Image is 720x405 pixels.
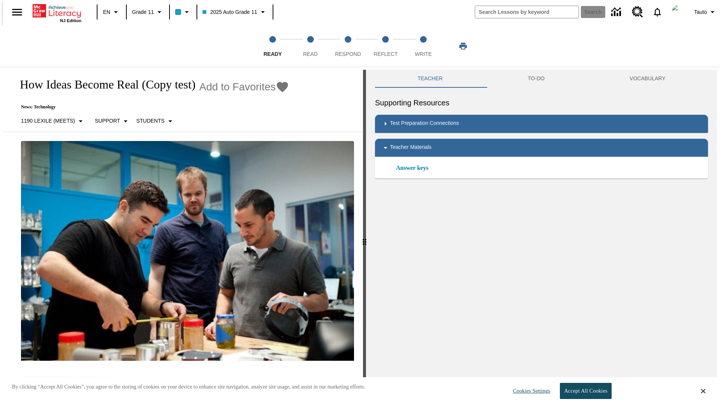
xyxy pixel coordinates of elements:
[415,51,432,57] span: Write
[374,51,398,57] span: Reflect
[364,25,407,67] button: Reflect step 4 of 5
[451,39,475,53] button: Print
[648,2,667,22] a: Notifications
[672,4,687,19] img: Avatar
[133,114,177,128] button: Select Student
[33,3,81,23] div: Home
[3,70,363,401] div: reading
[21,117,75,125] p: 1190 Lexile (Meets)
[95,117,120,125] p: Support
[264,51,282,57] span: Ready
[12,78,195,91] h1: How Ideas Become Real (Copy test)
[103,8,110,16] span: EN
[21,141,354,361] img: Quirky founder Ben Kaufman tests a new product with co-worker Gaz Brown and product inventor Jon ...
[402,25,445,67] button: Write step 5 of 5
[199,81,276,93] span: Add to Favorites
[390,119,459,128] p: Test Preparation Connections
[667,2,691,22] button: Select a new avatar
[303,51,318,57] span: Read
[136,117,164,125] p: Students
[363,70,366,405] div: Press Enter or Spacebar and then press right and left arrow keys to move the slider
[607,2,627,22] a: Data Center
[375,115,708,133] div: Test Preparation Connections
[18,114,88,128] button: Select Lexile, 1190 Lexile (Meets)
[691,5,720,19] button: Profile/Settings
[587,70,708,88] button: VOCABULARY
[199,80,289,93] button: Add to Favorites - How Ideas Become Real (Copy test)
[92,114,133,128] button: Scaffolds, Support
[132,8,154,16] span: Grade 11
[172,5,194,19] button: Class color is light blue. Change class color
[485,70,587,88] button: TO-DO
[12,383,365,391] p: By clicking “Accept All Cookies”, you agree to the storing of cookies on your device to enhance s...
[12,104,289,110] p: News: Technology
[199,5,270,19] button: Class: 2025 Auto Grade 11, Select your class
[396,163,428,172] a: Answer keys, Will open in new browser window or tab
[335,51,361,57] span: Respond
[475,6,579,18] input: search field
[560,383,611,399] button: Accept All Cookies
[506,383,553,399] button: Cookies Settings
[129,5,167,19] button: Grade: Grade 11, Select a grade
[390,143,432,152] p: Teacher Materials
[375,97,708,109] h6: Supporting Resources
[326,25,370,67] button: Respond step 3 of 5
[375,70,485,88] button: Teacher
[60,18,81,23] span: NJ Edition
[202,8,257,16] span: 2025 Auto Grade 11
[100,5,124,19] button: Language: EN, Select a language
[701,388,705,394] button: Close
[366,70,717,405] div: activity
[288,25,332,67] button: Read step 2 of 5
[6,1,28,23] button: Open side menu
[375,70,708,88] div: Instructional Panel Tabs
[627,2,648,22] a: Resource Center, Will open in new tab
[694,8,707,16] span: Tauto
[251,25,294,67] button: Ready step 1 of 5
[375,139,708,157] div: Teacher Materials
